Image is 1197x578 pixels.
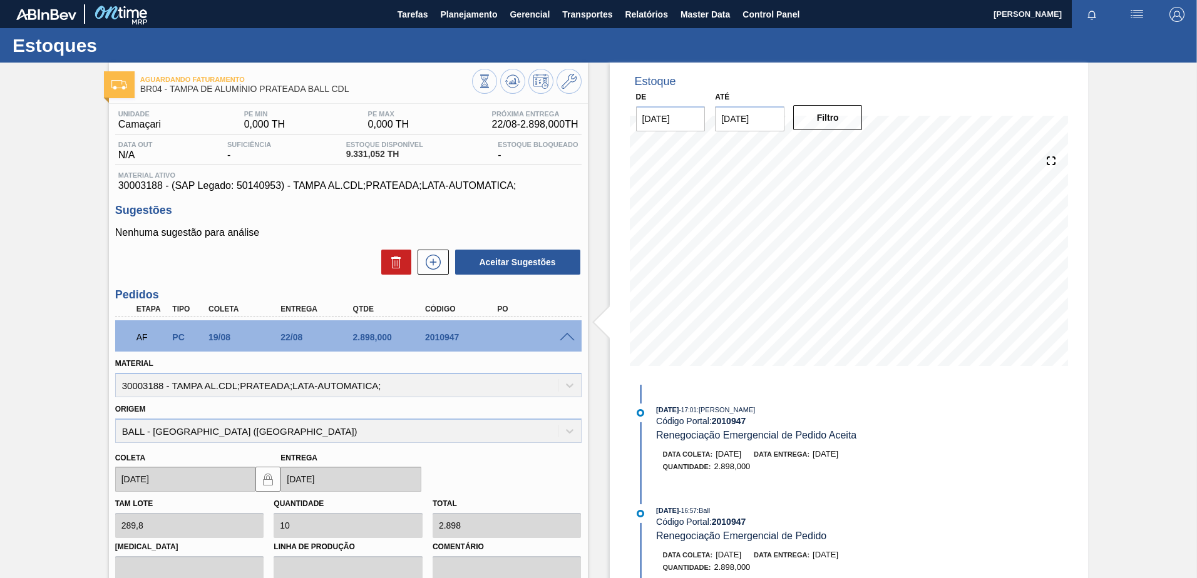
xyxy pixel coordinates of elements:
h3: Pedidos [115,288,582,302]
strong: 2010947 [712,416,746,426]
h3: Sugestões [115,204,582,217]
button: Aceitar Sugestões [455,250,580,275]
span: Transportes [562,7,612,22]
label: Entrega [280,454,317,462]
label: Comentário [433,538,582,556]
span: Aguardando Faturamento [140,76,472,83]
span: Relatórios [625,7,667,22]
div: 19/08/2025 [205,332,286,342]
span: [DATE] [656,507,679,514]
div: 2010947 [422,332,503,342]
div: PO [494,305,575,313]
span: Suficiência [227,141,271,148]
input: dd/mm/yyyy [115,467,256,492]
button: locked [255,467,280,492]
button: Filtro [793,105,863,130]
span: 2.898,000 [714,562,751,572]
span: Material ativo [118,171,578,179]
h1: Estoques [13,38,235,53]
button: Visão Geral dos Estoques [472,69,497,94]
span: 0,000 TH [368,119,409,130]
img: locked [260,472,275,487]
span: 0,000 TH [244,119,285,130]
span: Data entrega: [754,551,809,559]
span: Data coleta: [663,450,713,458]
div: 2.898,000 [350,332,431,342]
div: N/A [115,141,156,161]
span: Control Panel [742,7,799,22]
strong: 2010947 [712,517,746,527]
span: 9.331,052 TH [346,150,423,159]
div: - [495,141,581,161]
button: Notificações [1072,6,1112,23]
span: [DATE] [813,449,838,459]
span: Renegociação Emergencial de Pedido [656,530,826,541]
img: atual [637,409,644,417]
img: Ícone [111,80,127,89]
div: Entrega [277,305,358,313]
img: TNhmsLtSVTkK8tSr43FrP2fwEKptu5GPRR3wAAAABJRU5ErkJggg== [16,9,76,20]
span: Planejamento [440,7,497,22]
span: 2.898,000 [714,462,751,471]
label: Tam lote [115,499,153,508]
span: Master Data [681,7,730,22]
img: atual [637,510,644,517]
span: PE MIN [244,110,285,118]
span: 30003188 - (SAP Legado: 50140953) - TAMPA AL.CDL;PRATEADA;LATA-AUTOMATICA; [118,180,578,191]
div: Código [422,305,503,313]
span: Estoque Bloqueado [498,141,578,148]
div: Aceitar Sugestões [449,248,582,276]
span: Unidade [118,110,161,118]
img: Logout [1169,7,1184,22]
span: Próxima Entrega [492,110,578,118]
div: Código Portal: [656,416,953,426]
div: Excluir Sugestões [375,250,411,275]
span: Gerencial [510,7,550,22]
label: Origem [115,405,146,413]
label: De [636,93,647,101]
span: - 17:01 [679,407,697,413]
label: Material [115,359,153,368]
span: BR04 - TAMPA DE ALUMÍNIO PRATEADA BALL CDL [140,84,472,94]
div: Etapa [133,305,171,313]
span: 22/08 - 2.898,000 TH [492,119,578,130]
div: Código Portal: [656,517,953,527]
div: - [224,141,274,161]
input: dd/mm/yyyy [280,467,421,492]
div: Nova sugestão [411,250,449,275]
span: Camaçari [118,119,161,130]
button: Ir ao Master Data / Geral [557,69,582,94]
span: Data out [118,141,153,148]
span: : Ball [697,507,710,514]
label: Coleta [115,454,145,462]
span: Renegociação Emergencial de Pedido Aceita [656,430,856,440]
div: Estoque [635,75,676,88]
label: [MEDICAL_DATA] [115,538,264,556]
p: AF [136,332,168,342]
span: [DATE] [716,550,741,559]
div: Tipo [169,305,207,313]
button: Atualizar Gráfico [500,69,525,94]
p: Nenhuma sugestão para análise [115,227,582,238]
label: Quantidade [274,499,324,508]
span: - 16:57 [679,507,697,514]
span: [DATE] [813,550,838,559]
span: Quantidade : [663,463,711,470]
div: Pedido de Compra [169,332,207,342]
span: : [PERSON_NAME] [697,406,756,413]
span: PE MAX [368,110,409,118]
div: 22/08/2025 [277,332,358,342]
span: Data coleta: [663,551,713,559]
img: userActions [1129,7,1144,22]
div: Coleta [205,305,286,313]
label: Linha de Produção [274,538,423,556]
span: Estoque Disponível [346,141,423,148]
label: Até [715,93,729,101]
input: dd/mm/yyyy [636,106,706,131]
button: Programar Estoque [528,69,553,94]
div: Qtde [350,305,431,313]
span: [DATE] [716,449,741,459]
span: Tarefas [398,7,428,22]
input: dd/mm/yyyy [715,106,784,131]
span: [DATE] [656,406,679,413]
